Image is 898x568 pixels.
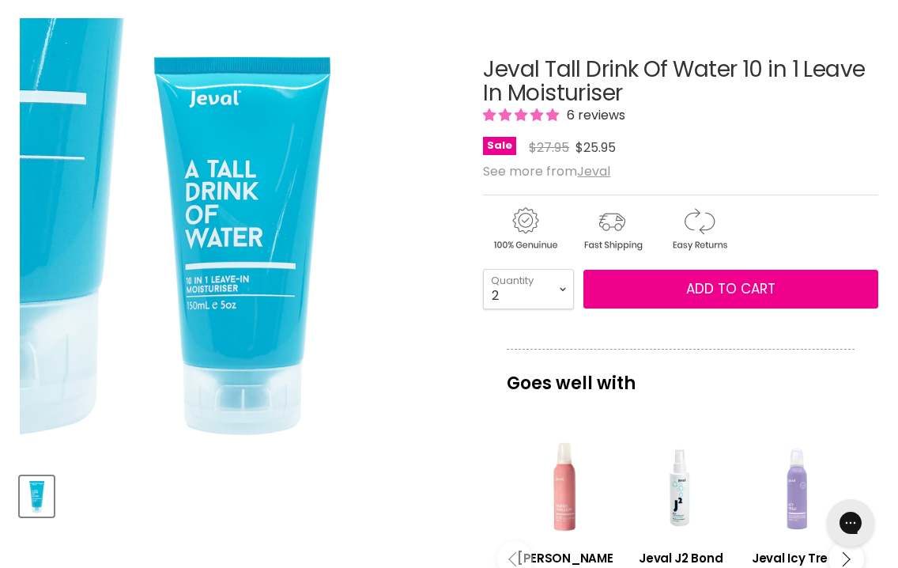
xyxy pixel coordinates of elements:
img: genuine.gif [483,205,567,253]
a: Jeval [577,162,610,180]
iframe: Gorgias live chat messenger [819,494,882,552]
span: $27.95 [529,138,569,157]
span: 6 reviews [562,106,625,124]
p: Goes well with [507,349,855,401]
span: 5.00 stars [483,106,562,124]
button: Jeval Tall Drink Of Water 10 in 1 Leave In Moisturiser [20,476,54,517]
img: returns.gif [657,205,741,253]
span: $25.95 [575,138,616,157]
img: Jeval Tall Drink Of Water 10 in 1 Leave In Moisturiser [21,478,52,515]
h1: Jeval Tall Drink Of Water 10 in 1 Leave In Moisturiser [483,58,878,107]
div: Jeval Tall Drink Of Water 10 in 1 Leave In Moisturiser image. Click or Scroll to Zoom. [20,18,462,460]
img: shipping.gif [570,205,654,253]
span: See more from [483,162,610,180]
select: Quantity [483,269,574,309]
span: Add to cart [686,279,775,298]
button: Add to cart [583,270,878,309]
div: Product thumbnails [17,471,464,517]
span: Sale [483,137,516,155]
